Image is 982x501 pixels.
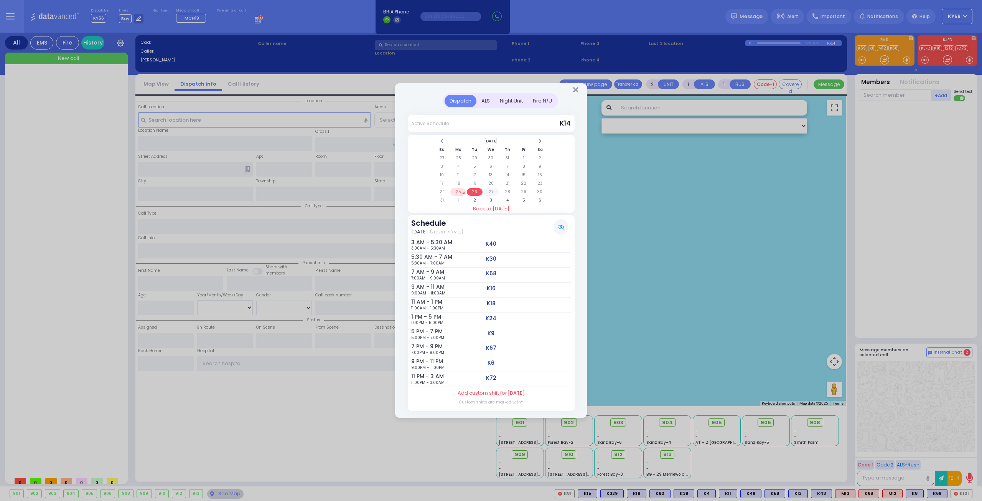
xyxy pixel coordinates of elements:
[458,389,525,397] label: Add custom shift for
[411,350,444,355] span: 7:00PM - 9:00PM
[467,163,483,170] td: 5
[486,256,496,262] h5: K30
[532,154,548,162] td: 2
[434,163,450,170] td: 3
[411,335,444,341] span: 5:00PM - 7:00PM
[411,343,432,350] h6: 7 PM - 9 PM
[411,305,443,311] span: 11:00AM - 1:00PM
[499,154,515,162] td: 31
[499,171,515,179] td: 14
[450,137,531,145] th: Select Month
[483,154,499,162] td: 30
[467,180,483,187] td: 19
[528,95,557,107] div: Fire N/U
[467,188,483,196] td: 26
[499,197,515,204] td: 4
[430,228,463,236] span: (ב אלול תשפה)
[486,375,496,381] h5: K72
[434,146,450,154] th: Su
[499,163,515,170] td: 7
[411,380,445,385] span: 11:00PM - 3:00AM
[411,269,432,275] h6: 7 AM - 9 AM
[516,163,532,170] td: 8
[516,197,532,204] td: 5
[411,365,445,370] span: 9:00PM - 11:00PM
[532,180,548,187] td: 23
[495,95,528,107] div: Night Unit
[467,146,483,154] th: Tu
[516,171,532,179] td: 15
[411,219,463,228] h3: Schedule
[411,284,432,290] h6: 9 AM - 11 AM
[486,270,496,277] h5: K68
[532,146,548,154] th: Sa
[499,146,515,154] th: Th
[486,345,496,351] h5: K67
[486,315,496,322] h5: K24
[532,171,548,179] td: 16
[507,389,525,397] span: [DATE]
[411,373,432,380] h6: 11 PM - 3 AM
[476,95,495,107] div: ALS
[434,188,450,196] td: 24
[483,180,499,187] td: 20
[445,95,476,107] div: Dispatch
[483,171,499,179] td: 13
[411,260,445,266] span: 5:30AM - 7:00AM
[450,197,466,204] td: 1
[411,358,432,365] h6: 9 PM - 11 PM
[411,254,432,260] h6: 5:30 AM - 7 AM
[411,245,445,251] span: 3:00AM - 5:30AM
[411,290,445,296] span: 9:00AM - 11:00AM
[450,154,466,162] td: 28
[411,320,443,326] span: 1:00PM - 5:00PM
[532,163,548,170] td: 9
[483,146,499,154] th: We
[467,197,483,204] td: 2
[487,300,496,307] h5: K18
[459,399,523,405] label: Custom shifts are marked with
[467,154,483,162] td: 29
[411,299,432,305] h6: 11 AM - 1 PM
[434,197,450,204] td: 31
[434,171,450,179] td: 10
[434,180,450,187] td: 17
[440,138,444,144] span: Previous Month
[411,239,432,246] h6: 3 AM - 5:30 AM
[532,188,548,196] td: 30
[516,154,532,162] td: 1
[538,138,542,144] span: Next Month
[573,86,578,94] button: Close
[532,197,548,204] td: 6
[450,188,466,196] td: 25
[434,154,450,162] td: 27
[411,328,432,335] h6: 5 PM - 7 PM
[486,241,496,247] h5: K40
[487,285,496,292] h5: K16
[450,146,466,154] th: Mo
[411,228,428,236] span: [DATE]
[467,171,483,179] td: 12
[516,188,532,196] td: 29
[411,314,432,320] h6: 1 PM - 5 PM
[408,205,575,213] a: Back to [DATE]
[411,120,449,127] div: Active Schedule
[411,275,445,281] span: 7:00AM - 9:00AM
[560,119,571,128] span: K14
[499,180,515,187] td: 21
[516,180,532,187] td: 22
[483,163,499,170] td: 6
[488,330,494,337] h5: K9
[483,197,499,204] td: 3
[499,188,515,196] td: 28
[450,180,466,187] td: 18
[516,146,532,154] th: Fr
[488,360,494,366] h5: K6
[483,188,499,196] td: 27
[450,163,466,170] td: 4
[450,171,466,179] td: 11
